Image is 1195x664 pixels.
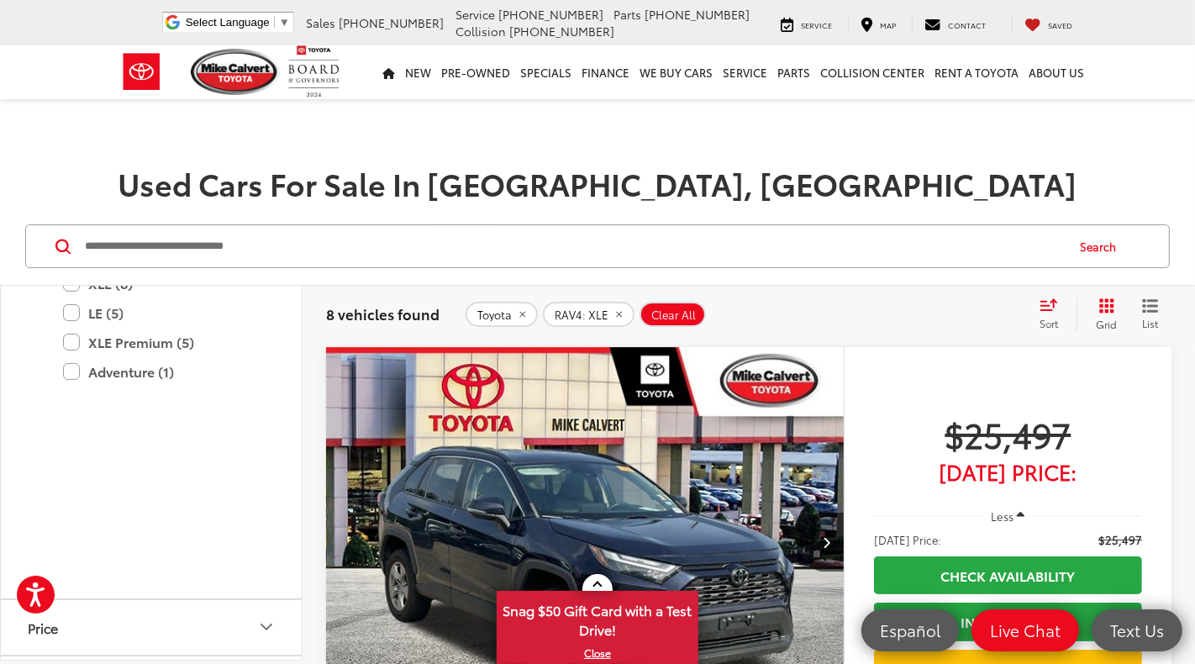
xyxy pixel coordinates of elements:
[874,556,1142,594] a: Check Availability
[871,619,949,640] span: Español
[1,600,303,655] button: PricePrice
[651,308,696,322] span: Clear All
[861,609,959,651] a: Español
[982,619,1069,640] span: Live Chat
[912,15,998,32] a: Contact
[971,609,1079,651] a: Live Chat
[509,23,614,40] span: [PHONE_NUMBER]
[1102,619,1172,640] span: Text Us
[63,328,265,357] label: XLE Premium (5)
[1012,15,1085,32] a: My Saved Vehicles
[1040,316,1058,330] span: Sort
[256,617,276,637] div: Price
[1024,45,1089,99] a: About Us
[718,45,772,99] a: Service
[83,226,1064,266] input: Search by Make, Model, or Keyword
[815,45,929,99] a: Collision Center
[880,19,896,30] span: Map
[191,49,280,95] img: Mike Calvert Toyota
[186,16,270,29] span: Select Language
[948,19,986,30] span: Contact
[63,298,265,328] label: LE (5)
[466,302,538,327] button: remove Toyota
[110,45,173,99] img: Toyota
[645,6,750,23] span: [PHONE_NUMBER]
[576,45,634,99] a: Finance
[279,16,290,29] span: ▼
[436,45,515,99] a: Pre-Owned
[1048,19,1072,30] span: Saved
[498,593,697,644] span: Snag $50 Gift Card with a Test Drive!
[613,6,641,23] span: Parts
[1142,316,1159,330] span: List
[874,603,1142,640] a: Instant Deal
[810,513,844,572] button: Next image
[768,15,845,32] a: Service
[1098,531,1142,548] span: $25,497
[63,357,265,387] label: Adventure (1)
[555,308,608,322] span: RAV4: XLE
[326,303,440,324] span: 8 vehicles found
[772,45,815,99] a: Parts
[1031,298,1077,331] button: Select sort value
[848,15,908,32] a: Map
[498,6,603,23] span: [PHONE_NUMBER]
[1129,298,1171,331] button: List View
[929,45,1024,99] a: Rent a Toyota
[983,501,1034,531] button: Less
[801,19,832,30] span: Service
[28,619,58,635] div: Price
[274,16,275,29] span: ​
[515,45,576,99] a: Specials
[1064,225,1140,267] button: Search
[874,531,941,548] span: [DATE] Price:
[991,509,1013,524] span: Less
[640,302,706,327] button: Clear All
[186,16,290,29] a: Select Language​
[477,308,512,322] span: Toyota
[1096,317,1117,331] span: Grid
[377,45,400,99] a: Home
[874,463,1142,480] span: [DATE] Price:
[339,14,444,31] span: [PHONE_NUMBER]
[400,45,436,99] a: New
[634,45,718,99] a: WE BUY CARS
[455,23,506,40] span: Collision
[874,413,1142,455] span: $25,497
[455,6,495,23] span: Service
[1077,298,1129,331] button: Grid View
[1092,609,1182,651] a: Text Us
[543,302,634,327] button: remove RAV4: XLE
[306,14,335,31] span: Sales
